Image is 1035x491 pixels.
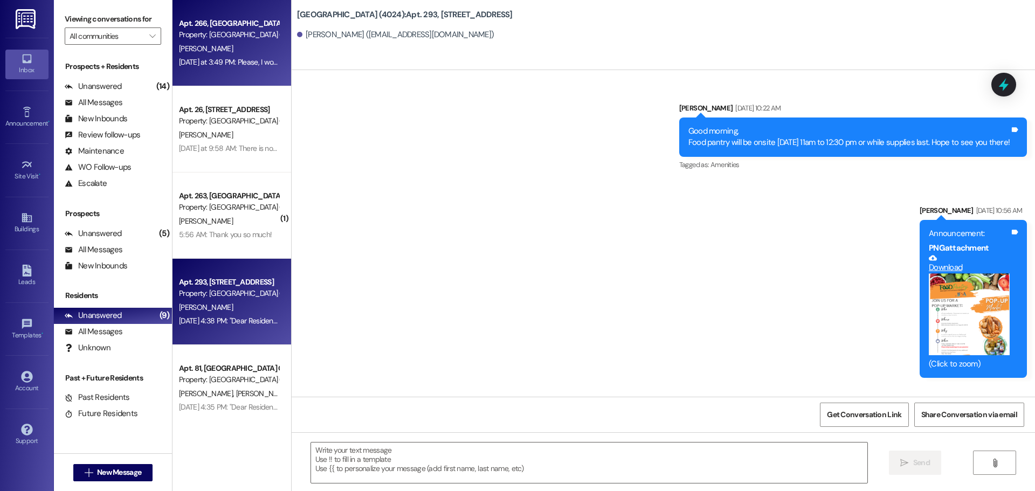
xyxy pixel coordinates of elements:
[179,276,279,288] div: Apt. 293, [STREET_ADDRESS]
[65,129,140,141] div: Review follow-ups
[179,216,233,226] span: [PERSON_NAME]
[65,162,131,173] div: WO Follow-ups
[70,27,144,45] input: All communities
[929,273,1010,355] button: Zoom image
[42,330,43,337] span: •
[179,302,233,312] span: [PERSON_NAME]
[991,459,999,467] i: 
[688,126,1010,149] div: Good morning, Food pantry will be onsite [DATE] 11am to 12:30 pm or while supplies last. Hope to ...
[5,368,49,397] a: Account
[179,389,236,398] span: [PERSON_NAME]
[5,156,49,185] a: Site Visit •
[179,288,279,299] div: Property: [GEOGRAPHIC_DATA] (4024)
[179,374,279,385] div: Property: [GEOGRAPHIC_DATA] (4024)
[900,459,908,467] i: 
[179,202,279,213] div: Property: [GEOGRAPHIC_DATA] (4024)
[65,178,107,189] div: Escalate
[65,97,122,108] div: All Messages
[820,403,908,427] button: Get Conversation Link
[827,409,901,420] span: Get Conversation Link
[179,363,279,374] div: Apt. 81, [GEOGRAPHIC_DATA] C
[974,205,1023,216] div: [DATE] 10:56 AM
[179,130,233,140] span: [PERSON_NAME]
[5,420,49,449] a: Support
[54,372,172,384] div: Past + Future Residents
[914,403,1024,427] button: Share Conversation via email
[179,104,279,115] div: Apt. 26, [STREET_ADDRESS]
[154,78,172,95] div: (14)
[179,230,272,239] div: 5:56 AM: Thank you so much!
[16,9,38,29] img: ResiDesk Logo
[179,44,233,53] span: [PERSON_NAME]
[179,190,279,202] div: Apt. 263, [GEOGRAPHIC_DATA] J
[710,160,740,169] span: Amenities
[156,225,172,242] div: (5)
[929,254,1010,273] a: Download
[5,261,49,291] a: Leads
[65,11,161,27] label: Viewing conversations for
[65,260,127,272] div: New Inbounds
[179,143,361,153] div: [DATE] at 9:58 AM: There is no hard water at the building B
[54,290,172,301] div: Residents
[65,228,122,239] div: Unanswered
[179,115,279,127] div: Property: [GEOGRAPHIC_DATA] (4024)
[65,392,130,403] div: Past Residents
[5,209,49,238] a: Buildings
[65,146,124,157] div: Maintenance
[913,457,930,468] span: Send
[179,29,279,40] div: Property: [GEOGRAPHIC_DATA] (4024)
[679,157,1027,172] div: Tagged as:
[149,32,155,40] i: 
[236,389,293,398] span: [PERSON_NAME]
[920,205,1027,220] div: [PERSON_NAME]
[73,464,153,481] button: New Message
[5,50,49,79] a: Inbox
[97,467,141,478] span: New Message
[48,118,50,126] span: •
[179,18,279,29] div: Apt. 266, [GEOGRAPHIC_DATA] J
[65,81,122,92] div: Unanswered
[929,228,1010,239] div: Announcement:
[65,244,122,255] div: All Messages
[5,315,49,344] a: Templates •
[39,171,40,178] span: •
[929,358,1010,370] div: (Click to zoom)
[65,342,111,354] div: Unknown
[85,468,93,477] i: 
[179,57,620,67] div: [DATE] at 3:49 PM: Please, I would like you to fumigate my apartment [DATE] if possible. I will d...
[65,113,127,125] div: New Inbounds
[65,310,122,321] div: Unanswered
[921,409,1017,420] span: Share Conversation via email
[297,9,513,20] b: [GEOGRAPHIC_DATA] (4024): Apt. 293, [STREET_ADDRESS]
[54,61,172,72] div: Prospects + Residents
[297,29,494,40] div: [PERSON_NAME] ([EMAIL_ADDRESS][DOMAIN_NAME])
[889,451,941,475] button: Send
[733,102,781,114] div: [DATE] 10:22 AM
[54,208,172,219] div: Prospects
[157,307,172,324] div: (9)
[679,102,1027,117] div: [PERSON_NAME]
[929,243,989,253] b: PNG attachment
[65,408,137,419] div: Future Residents
[65,326,122,337] div: All Messages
